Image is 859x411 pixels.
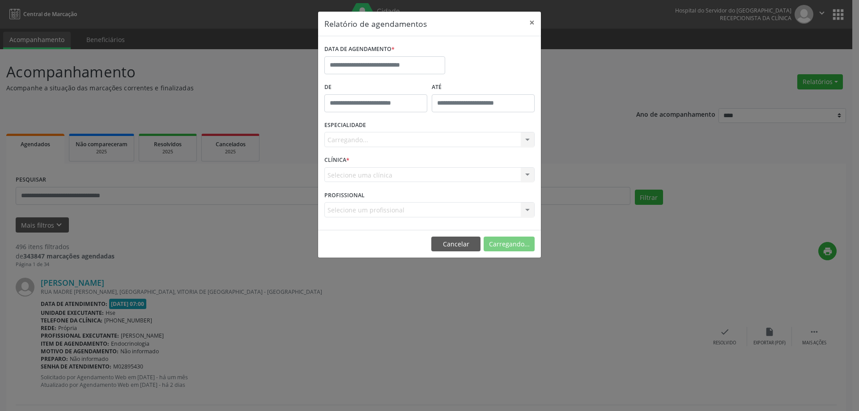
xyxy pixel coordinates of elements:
[431,237,481,252] button: Cancelar
[324,119,366,132] label: ESPECIALIDADE
[523,12,541,34] button: Close
[324,42,395,56] label: DATA DE AGENDAMENTO
[484,237,535,252] button: Carregando...
[324,81,427,94] label: De
[324,153,349,167] label: CLÍNICA
[324,188,365,202] label: PROFISSIONAL
[432,81,535,94] label: ATÉ
[324,18,427,30] h5: Relatório de agendamentos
